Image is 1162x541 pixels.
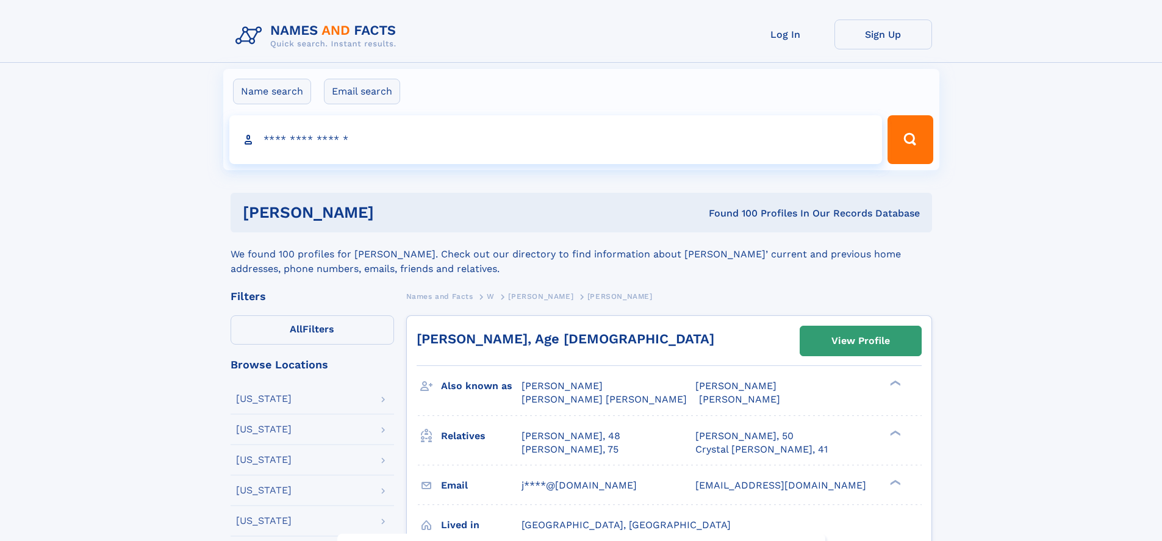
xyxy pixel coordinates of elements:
a: Log In [737,20,834,49]
div: Browse Locations [231,359,394,370]
div: ❯ [887,379,902,387]
a: [PERSON_NAME], 75 [522,443,619,456]
h1: [PERSON_NAME] [243,205,542,220]
span: [PERSON_NAME] [695,380,776,392]
a: Names and Facts [406,288,473,304]
button: Search Button [888,115,933,164]
span: [PERSON_NAME] [PERSON_NAME] [522,393,687,405]
h3: Email [441,475,522,496]
div: We found 100 profiles for [PERSON_NAME]. Check out our directory to find information about [PERSO... [231,232,932,276]
label: Email search [324,79,400,104]
span: [PERSON_NAME] [508,292,573,301]
a: [PERSON_NAME] [508,288,573,304]
div: Found 100 Profiles In Our Records Database [541,207,920,220]
span: [PERSON_NAME] [522,380,603,392]
a: [PERSON_NAME], Age [DEMOGRAPHIC_DATA] [417,331,714,346]
div: View Profile [831,327,890,355]
div: ❯ [887,478,902,486]
a: Crystal [PERSON_NAME], 41 [695,443,828,456]
a: W [487,288,495,304]
div: [US_STATE] [236,485,292,495]
span: [PERSON_NAME] [587,292,653,301]
span: [PERSON_NAME] [699,393,780,405]
div: [US_STATE] [236,394,292,404]
img: Logo Names and Facts [231,20,406,52]
div: ❯ [887,429,902,437]
a: View Profile [800,326,921,356]
span: All [290,323,303,335]
input: search input [229,115,883,164]
label: Name search [233,79,311,104]
h3: Lived in [441,515,522,536]
h3: Also known as [441,376,522,396]
div: [US_STATE] [236,425,292,434]
a: [PERSON_NAME], 50 [695,429,794,443]
label: Filters [231,315,394,345]
div: Filters [231,291,394,302]
div: [US_STATE] [236,516,292,526]
h3: Relatives [441,426,522,446]
span: [EMAIL_ADDRESS][DOMAIN_NAME] [695,479,866,491]
div: [US_STATE] [236,455,292,465]
a: [PERSON_NAME], 48 [522,429,620,443]
span: W [487,292,495,301]
span: [GEOGRAPHIC_DATA], [GEOGRAPHIC_DATA] [522,519,731,531]
a: Sign Up [834,20,932,49]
